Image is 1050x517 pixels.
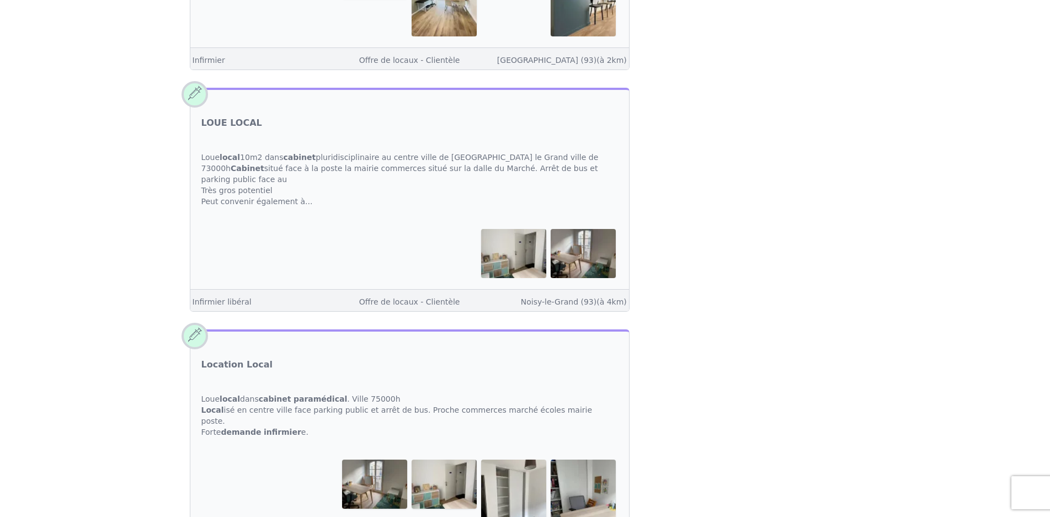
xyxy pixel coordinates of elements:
strong: paramédical [294,395,347,403]
img: Location Local [342,460,407,509]
a: LOUE LOCAL [201,116,262,130]
strong: Local [201,406,224,414]
strong: Cabinet [231,164,264,173]
strong: local [220,395,240,403]
img: LOUE LOCAL [481,229,546,278]
a: Offre de locaux - Clientèle [359,297,460,306]
a: [GEOGRAPHIC_DATA] (93)(à 2km) [497,56,627,65]
a: Infirmier [193,56,225,65]
img: LOUE LOCAL [551,229,616,278]
span: (à 2km) [596,56,627,65]
strong: cabinet [259,395,291,403]
strong: local [220,153,240,162]
strong: cabinet [284,153,316,162]
img: Location Local [412,460,477,509]
strong: demande [221,428,261,436]
a: Offre de locaux - Clientèle [359,56,460,65]
a: Location Local [201,358,273,371]
strong: infirmier [264,428,301,436]
span: (à 4km) [596,297,627,306]
a: Infirmier libéral [193,297,252,306]
div: Loue dans . Ville 75000h isé en centre ville face parking public et arrêt de bus. Proche commerce... [190,382,629,449]
a: Noisy-le-Grand (93)(à 4km) [521,297,627,306]
div: Loue 10m2 dans pluridisciplinaire au centre ville de [GEOGRAPHIC_DATA] le Grand ville de 73000h s... [190,141,629,218]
